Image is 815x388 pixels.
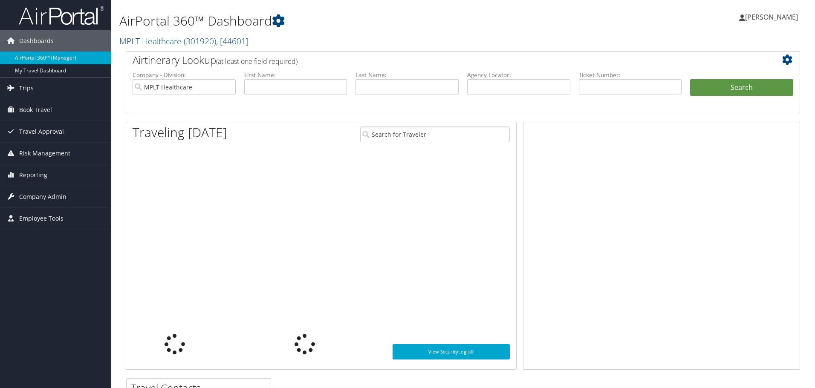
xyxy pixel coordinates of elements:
[467,71,570,79] label: Agency Locator:
[19,208,64,229] span: Employee Tools
[360,126,510,142] input: Search for Traveler
[119,12,578,30] h1: AirPortal 360™ Dashboard
[184,35,216,47] span: ( 301920 )
[19,78,34,99] span: Trips
[244,71,347,79] label: First Name:
[739,4,806,30] a: [PERSON_NAME]
[19,99,52,121] span: Book Travel
[133,53,737,67] h2: Airtinerary Lookup
[19,186,66,207] span: Company Admin
[355,71,459,79] label: Last Name:
[119,35,249,47] a: MPLT Healthcare
[19,121,64,142] span: Travel Approval
[579,71,682,79] label: Ticket Number:
[19,143,70,164] span: Risk Management
[393,344,510,359] a: View SecurityLogic®
[19,164,47,186] span: Reporting
[133,71,236,79] label: Company - Division:
[19,6,104,26] img: airportal-logo.png
[690,79,793,96] button: Search
[745,12,798,22] span: [PERSON_NAME]
[19,30,54,52] span: Dashboards
[216,35,249,47] span: , [ 44601 ]
[216,57,298,66] span: (at least one field required)
[133,124,227,141] h1: Traveling [DATE]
